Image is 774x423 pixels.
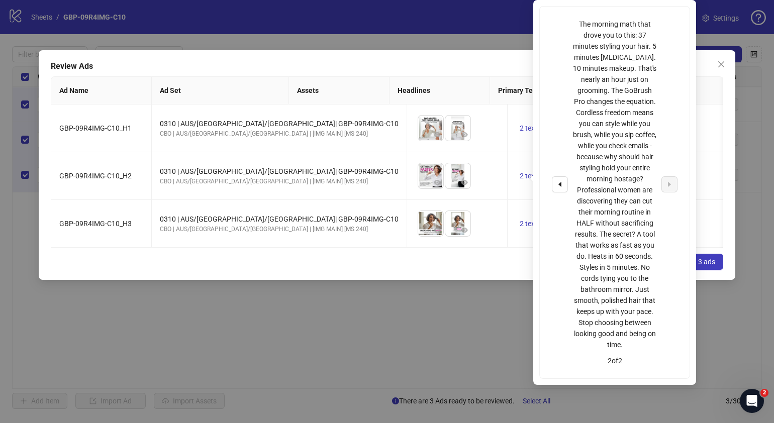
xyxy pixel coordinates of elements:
[434,131,441,138] span: eye
[152,77,289,104] th: Ad Set
[552,355,678,366] div: 2 of 2
[289,77,390,104] th: Assets
[445,116,470,141] img: Asset 2
[59,220,132,228] span: GBP-09R4IMG-C10_H3
[520,124,541,132] span: 2 texts
[445,163,470,188] img: Asset 2
[573,19,656,350] div: The morning math that drove you to this: 37 minutes styling your hair. 5 minutes [MEDICAL_DATA]. ...
[59,124,132,132] span: GBP-09R4IMG-C10_H1
[418,116,443,141] img: Asset 1
[390,77,490,104] th: Headlines
[760,389,768,397] span: 2
[445,211,470,236] img: Asset 2
[461,131,468,138] span: eye
[431,129,443,141] button: Preview
[461,227,468,234] span: eye
[418,163,443,188] img: Asset 1
[516,170,545,182] button: 2 texts
[434,227,441,234] span: eye
[520,220,541,228] span: 2 texts
[556,181,563,188] span: caret-left
[418,211,443,236] img: Asset 1
[520,172,541,180] span: 2 texts
[458,224,470,236] button: Preview
[434,179,441,186] span: eye
[740,389,764,413] iframe: Intercom live chat
[160,214,399,225] div: 0310 | AUS/[GEOGRAPHIC_DATA]/[GEOGRAPHIC_DATA]| GBP-09R4IMG-C10
[51,77,152,104] th: Ad Name
[160,225,399,234] div: CBO | AUS/[GEOGRAPHIC_DATA]/[GEOGRAPHIC_DATA] | [IMG MAIN] [MS 240]
[160,166,399,177] div: 0310 | AUS/[GEOGRAPHIC_DATA]/[GEOGRAPHIC_DATA]| GBP-09R4IMG-C10
[713,56,729,72] button: Close
[160,118,399,129] div: 0310 | AUS/[GEOGRAPHIC_DATA]/[GEOGRAPHIC_DATA]| GBP-09R4IMG-C10
[160,129,399,139] div: CBO | AUS/[GEOGRAPHIC_DATA]/[GEOGRAPHIC_DATA] | [IMG MAIN] [MS 240]
[458,176,470,188] button: Preview
[516,218,545,230] button: 2 texts
[160,177,399,186] div: CBO | AUS/[GEOGRAPHIC_DATA]/[GEOGRAPHIC_DATA] | [IMG MAIN] [MS 240]
[490,77,616,104] th: Primary Texts
[431,176,443,188] button: Preview
[51,60,723,72] div: Review Ads
[516,122,545,134] button: 2 texts
[458,129,470,141] button: Preview
[431,224,443,236] button: Preview
[717,60,725,68] span: close
[59,172,132,180] span: GBP-09R4IMG-C10_H2
[461,179,468,186] span: eye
